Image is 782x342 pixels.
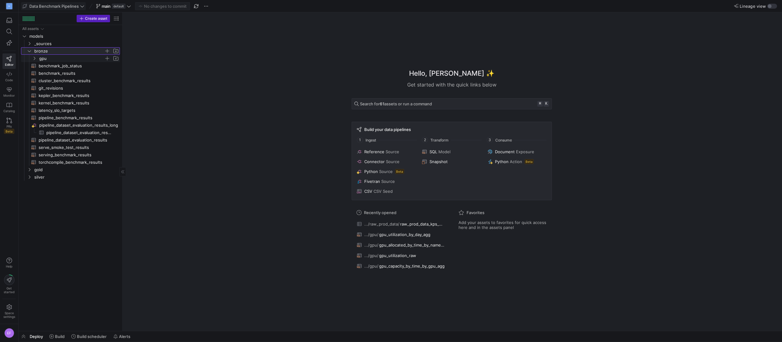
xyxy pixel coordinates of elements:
span: kepler_benchmark_results​​​​​​​​​​ [39,92,113,99]
a: serving_benchmark_results​​​​​​​​​​ [21,151,120,158]
a: kepler_benchmark_results​​​​​​​​​​ [21,92,120,99]
button: .../gpu/gpu_allocated_by_time_by_namespace_agg [355,241,446,249]
a: kernel_benchmark_results​​​​​​​​​​ [21,99,120,107]
a: cluster_benchmark_results​​​​​​​​​​ [21,77,120,84]
span: Build your data pipelines [364,127,411,132]
span: git_revisions​​​​​​​​​​ [39,85,113,92]
div: Press SPACE to select this row. [21,62,120,70]
button: Getstarted [2,272,16,296]
a: Catalog [2,100,16,115]
button: ConnectorSource [356,158,417,165]
span: gpu_utilization_raw [379,253,416,258]
span: Search for assets or run a command [360,101,432,106]
span: Monitor [3,94,15,97]
span: Deploy [30,334,43,339]
span: gpu [39,55,104,62]
div: Get started with the quick links below [352,81,552,88]
span: Alerts [119,334,130,339]
span: Connector [364,159,385,164]
div: EF [4,328,14,338]
div: Press SPACE to select this row. [21,99,120,107]
span: pipeline_dataset_evaluation_results_long​​​​​​​​ [39,122,119,129]
span: Code [5,78,13,82]
a: torchcompile_benchmark_results​​​​​​​​​​ [21,158,120,166]
span: Data Benchmark Pipelines [29,4,79,9]
span: Reference [364,149,384,154]
button: SQLModel [421,148,482,155]
button: .../gpu/gpu_capacity_by_time_by_gpu_agg [355,262,446,270]
span: gold [34,166,119,173]
span: pipeline_dataset_evaluation_results​​​​​​​​​​ [39,137,113,144]
span: Build [55,334,65,339]
div: Press SPACE to select this row. [21,151,120,158]
h1: Hello, [PERSON_NAME] ✨ [409,68,494,78]
span: Lineage view [740,4,766,9]
span: .../gpu/ [364,243,378,247]
span: silver [34,174,119,181]
a: benchmark_results​​​​​​​​​​ [21,70,120,77]
button: PythonActionBeta [486,158,548,165]
button: DocumentExposure [486,148,548,155]
span: CSV Seed [374,189,393,194]
span: gpu_allocated_by_time_by_namespace_agg [379,243,445,247]
div: Press SPACE to select this row. [21,144,120,151]
span: .../gpu/ [364,264,378,268]
span: Help [5,264,13,268]
div: Press SPACE to select this row. [21,40,120,47]
span: bronze [34,48,104,55]
kbd: ⌘ [537,101,543,107]
button: .../raw_prod_data/raw_prod_data_kps_gpu_metrics [355,220,446,228]
a: serve_smoke_test_results​​​​​​​​​​ [21,144,120,151]
span: gpu_capacity_by_time_by_gpu_agg [379,264,445,268]
span: main [102,4,111,9]
div: M [6,3,12,9]
span: Add your assets to favorites for quick access here and in the assets panel [459,220,547,230]
span: Snapshot [429,159,448,164]
a: latency_slo_targets​​​​​​​​​​ [21,107,120,114]
a: Code [2,69,16,84]
div: Press SPACE to select this row. [21,129,120,136]
a: M [2,1,16,11]
span: Get started [4,286,15,294]
button: Snapshot [421,158,482,165]
span: Python [495,159,509,164]
button: ReferenceSource [356,148,417,155]
div: Press SPACE to select this row. [21,114,120,121]
a: benchmark_job_status​​​​​​​​​​ [21,62,120,70]
button: FivetranSource [356,178,417,185]
button: PythonSourceBeta [356,168,417,175]
span: Recently opened [364,210,396,215]
a: PRsBeta [2,115,16,136]
a: Spacesettings [2,302,16,321]
span: Document [495,149,515,154]
span: Space settings [3,311,15,319]
span: Source [379,169,393,174]
div: Press SPACE to select this row. [21,158,120,166]
button: EF [2,327,16,340]
span: models [29,33,119,40]
button: Data Benchmark Pipelines [21,2,86,10]
span: _sources [34,40,119,47]
span: Action [510,159,522,164]
span: raw_prod_data_kps_gpu_metrics [400,222,445,226]
span: pipeline_benchmark_results​​​​​​​​​​ [39,114,113,121]
span: benchmark_results​​​​​​​​​​ [39,70,113,77]
span: kernel_benchmark_results​​​​​​​​​​ [39,99,113,107]
span: Beta [525,159,534,164]
span: Create asset [85,16,107,21]
span: Model [438,149,450,154]
span: Build scheduler [77,334,107,339]
span: Exposure [516,149,534,154]
span: .../gpu/ [364,253,378,258]
div: Press SPACE to select this row. [21,55,120,62]
span: Python [364,169,378,174]
div: Press SPACE to select this row. [21,166,120,173]
div: Press SPACE to select this row. [21,92,120,99]
a: Editor [2,53,16,69]
button: .../gpu/gpu_utilization_by_day_agg [355,230,446,239]
button: maindefault [95,2,133,10]
span: serving_benchmark_results​​​​​​​​​​ [39,151,113,158]
span: .../raw_prod_data/ [364,222,399,226]
span: PRs [6,125,12,128]
div: Press SPACE to select this row. [21,121,120,129]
